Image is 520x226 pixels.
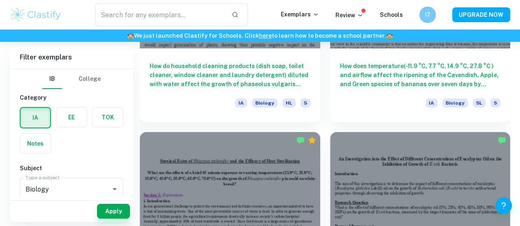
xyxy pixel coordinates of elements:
[2,31,518,40] h6: We just launched Clastify for Schools. Click to learn how to become a school partner.
[300,98,310,107] span: 5
[490,98,500,107] span: 5
[335,11,363,20] p: Review
[419,7,436,23] button: I7
[380,11,403,18] a: Schools
[282,98,296,107] span: HL
[442,98,468,107] span: Biology
[25,174,60,181] label: Type a subject
[498,136,506,144] img: Marked
[10,7,62,23] img: Clastify logo
[495,197,512,214] button: Help and Feedback
[252,98,277,107] span: Biology
[56,107,87,127] button: EE
[42,69,62,89] button: IB
[340,62,501,89] h6: How does temperature(-11.9 °C, 7.7 °C, 14.9 °C, 27.8 °C ) and airflow affect the ripening of the ...
[10,46,133,69] h6: Filter exemplars
[20,134,51,153] button: Notes
[21,108,50,128] button: IA
[308,136,316,144] div: Premium
[452,7,510,22] button: UPGRADE NOW
[281,10,319,19] p: Exemplars
[386,32,393,39] span: 🏫
[296,136,305,144] img: Marked
[235,98,247,107] span: IA
[473,98,485,107] span: SL
[20,164,123,173] h6: Subject
[79,69,101,89] button: College
[150,62,310,89] h6: How do household cleaning products (dish soap, toilet cleaner, window cleaner and laundry deterge...
[259,32,272,39] a: here
[127,32,134,39] span: 🏫
[20,93,123,102] h6: Category
[92,107,123,127] button: TOK
[423,10,432,19] h6: I7
[42,69,101,89] div: Filter type choice
[425,98,437,107] span: IA
[95,3,225,26] input: Search for any exemplars...
[109,183,120,195] button: Open
[97,204,130,219] button: Apply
